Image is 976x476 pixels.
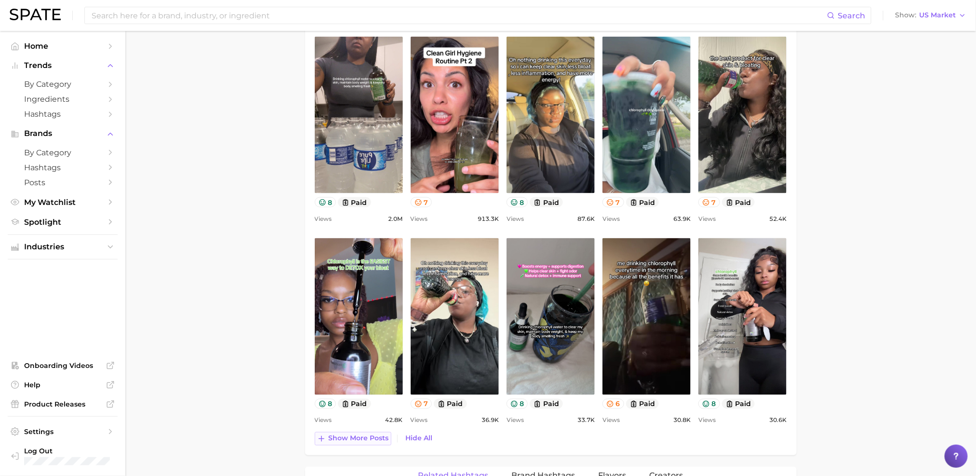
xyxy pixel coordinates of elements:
[411,213,428,225] span: Views
[315,197,336,207] button: 8
[24,95,101,104] span: Ingredients
[24,447,110,455] span: Log Out
[8,424,118,439] a: Settings
[602,399,624,409] button: 6
[24,178,101,187] span: Posts
[24,80,101,89] span: by Category
[8,77,118,92] a: by Category
[8,195,118,210] a: My Watchlist
[8,215,118,230] a: Spotlight
[411,415,428,426] span: Views
[24,361,101,370] span: Onboarding Videos
[24,218,101,227] span: Spotlight
[507,213,524,225] span: Views
[722,399,755,409] button: paid
[315,213,332,225] span: Views
[507,415,524,426] span: Views
[673,415,691,426] span: 30.8k
[698,399,720,409] button: 8
[8,92,118,107] a: Ingredients
[478,213,499,225] span: 913.3k
[769,415,787,426] span: 30.6k
[338,399,371,409] button: paid
[8,160,118,175] a: Hashtags
[530,197,563,207] button: paid
[8,145,118,160] a: by Category
[8,107,118,122] a: Hashtags
[698,415,716,426] span: Views
[507,197,528,207] button: 8
[24,381,101,389] span: Help
[769,213,787,225] span: 52.4k
[507,399,528,409] button: 8
[406,435,433,443] span: Hide All
[919,13,956,18] span: US Market
[577,415,595,426] span: 33.7k
[24,41,101,51] span: Home
[315,399,336,409] button: 8
[24,198,101,207] span: My Watchlist
[698,213,716,225] span: Views
[8,58,118,73] button: Trends
[24,163,101,172] span: Hashtags
[388,213,403,225] span: 2.0m
[602,197,624,207] button: 7
[24,427,101,436] span: Settings
[8,397,118,411] a: Product Releases
[577,213,595,225] span: 87.6k
[698,197,720,207] button: 7
[24,109,101,119] span: Hashtags
[24,243,101,251] span: Industries
[8,126,118,141] button: Brands
[329,435,389,443] span: Show more posts
[8,444,118,468] a: Log out. Currently logged in with e-mail jhayes@hunterpr.com.
[626,399,659,409] button: paid
[602,213,620,225] span: Views
[411,197,432,207] button: 7
[10,9,61,20] img: SPATE
[530,399,563,409] button: paid
[24,400,101,408] span: Product Releases
[24,61,101,70] span: Trends
[411,399,432,409] button: 7
[8,358,118,373] a: Onboarding Videos
[893,9,969,22] button: ShowUS Market
[386,415,403,426] span: 42.8k
[24,129,101,138] span: Brands
[338,197,371,207] button: paid
[315,415,332,426] span: Views
[8,378,118,392] a: Help
[602,415,620,426] span: Views
[8,39,118,54] a: Home
[315,432,391,446] button: Show more posts
[24,148,101,157] span: by Category
[895,13,916,18] span: Show
[673,213,691,225] span: 63.9k
[434,399,467,409] button: paid
[8,175,118,190] a: Posts
[91,7,827,24] input: Search here for a brand, industry, or ingredient
[838,11,865,20] span: Search
[403,432,435,445] button: Hide All
[481,415,499,426] span: 36.9k
[8,240,118,254] button: Industries
[722,197,755,207] button: paid
[626,197,659,207] button: paid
